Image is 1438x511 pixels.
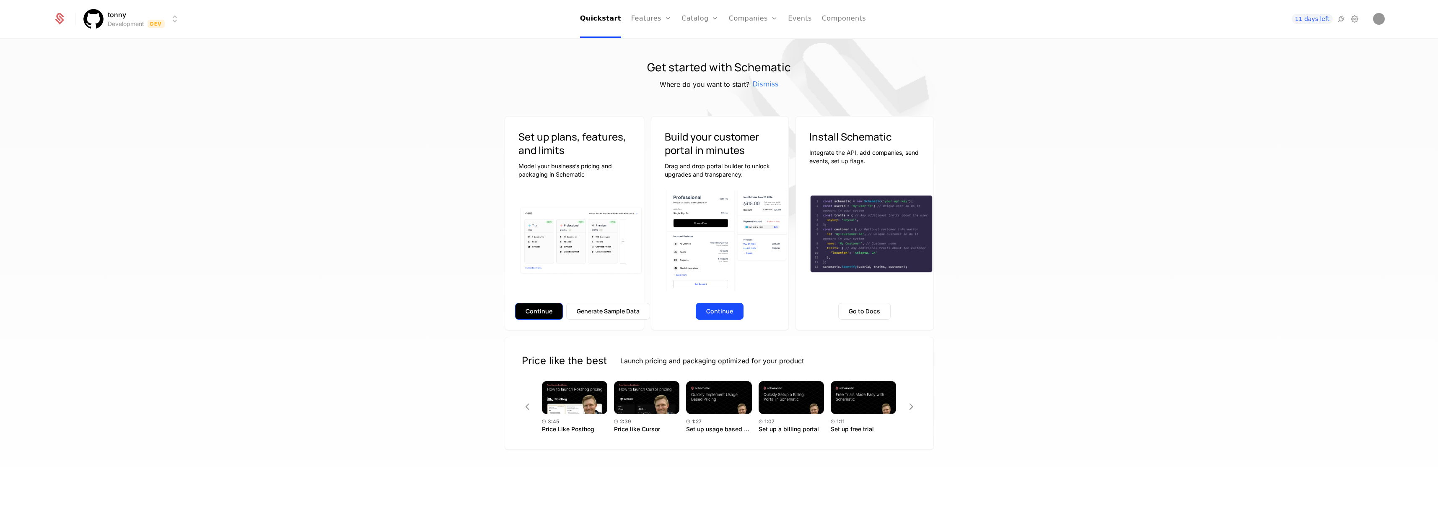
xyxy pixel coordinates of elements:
img: Plan cards [518,206,644,276]
h3: Install Schematic [809,130,920,143]
div: Set up free trial [831,426,896,433]
button: Go to Docs [838,303,891,320]
div: Price like Cursor [614,426,679,433]
div: Price Like Posthog [542,426,607,433]
button: Previous [522,401,533,412]
h3: Set up plans, features, and limits [518,130,630,157]
span: 1:07 [764,419,775,424]
a: 11 days left [1292,14,1333,24]
span: 3:45 [548,419,559,424]
p: Model your business’s pricing and packaging in Schematic [518,162,630,179]
p: Drag and drop portal builder to unlock upgrades and transparency. [665,162,775,179]
a: Settings [1350,14,1360,24]
img: Schematic integration code [809,195,933,274]
img: Component view [665,187,789,295]
button: Select environment [86,10,180,28]
img: tonny [83,9,104,29]
button: Next [906,401,917,412]
h5: Where do you want to start? [660,79,749,89]
span: 1:11 [837,419,845,424]
div: Development [108,20,144,28]
h1: Get started with Schematic [647,59,791,76]
span: 2:39 [620,419,631,424]
a: Price like Cursor2:39Price like Cursor [614,381,679,433]
p: Integrate the API, add companies, send events, set up flags. [809,149,920,165]
a: Set up free trial1:11Set up free trial [831,381,896,433]
span: Dev [148,20,165,28]
span: tonny [108,10,126,20]
a: Set up a billing portal1:07Set up a billing portal [759,381,824,433]
div: Set up usage based pricing [686,426,751,433]
button: Continue [696,303,744,320]
div: Set up a billing portal [759,426,824,433]
a: Integrations [1336,14,1346,24]
h3: Build your customer portal in minutes [665,130,775,157]
a: Price Like Posthog3:45Price Like Posthog [542,381,607,433]
button: Continue [515,303,563,320]
span: Dismiss [753,79,779,89]
button: Generate Sample Data [566,303,650,320]
button: Open user button [1373,13,1385,25]
img: Tonny [1373,13,1385,25]
span: 1:27 [692,419,702,424]
a: Set up usage based pricing1:27Set up usage based pricing [686,381,751,433]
